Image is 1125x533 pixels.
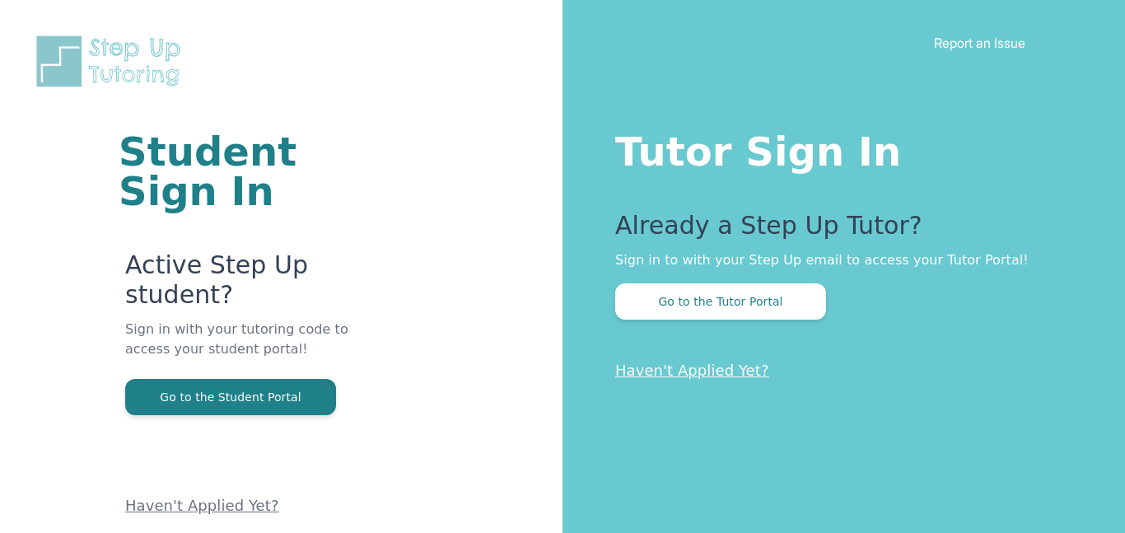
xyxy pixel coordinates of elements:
[125,379,336,415] button: Go to the Student Portal
[119,132,365,211] h1: Student Sign In
[615,125,1059,171] h1: Tutor Sign In
[125,497,279,514] a: Haven't Applied Yet?
[615,283,826,320] button: Go to the Tutor Portal
[125,320,365,379] p: Sign in with your tutoring code to access your student portal!
[33,33,191,90] img: Step Up Tutoring horizontal logo
[615,362,769,379] a: Haven't Applied Yet?
[615,211,1059,250] p: Already a Step Up Tutor?
[934,35,1025,51] a: Report an Issue
[615,293,826,309] a: Go to the Tutor Portal
[615,250,1059,270] p: Sign in to with your Step Up email to access your Tutor Portal!
[125,250,365,320] p: Active Step Up student?
[125,389,336,404] a: Go to the Student Portal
